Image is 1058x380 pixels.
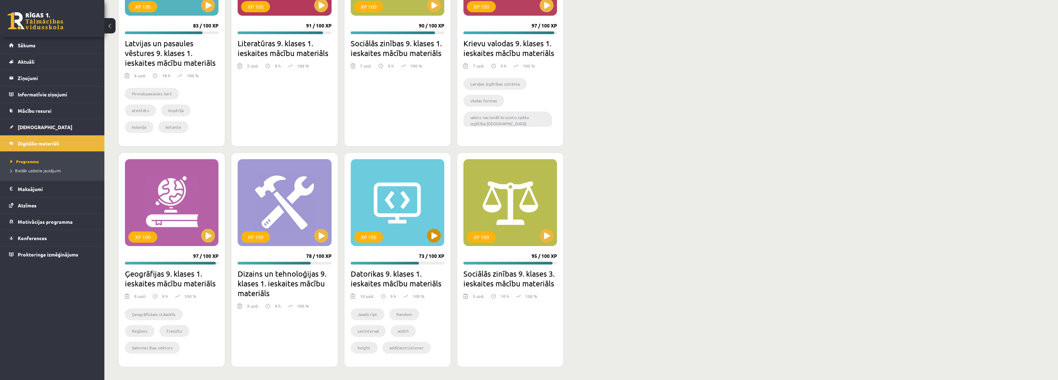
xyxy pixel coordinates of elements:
[525,293,537,299] p: 100 %
[360,293,374,303] div: 10 uzd.
[128,231,157,243] div: XP 100
[125,88,179,100] li: Pirmaispasaules karš
[241,231,270,243] div: XP 100
[351,342,377,354] li: height
[125,121,153,133] li: kolonija
[18,58,34,65] span: Aktuāli
[162,72,170,79] p: 18 h
[467,1,496,12] div: XP 100
[134,72,146,83] div: 6 uzd.
[410,63,422,69] p: 100 %
[125,38,218,68] h2: Latvijas un pasaules vēstures 9. klases 1. ieskaites mācību materiāls
[10,167,97,174] a: Biežāk uzdotie jautājumi
[9,230,96,246] a: Konferences
[463,95,504,106] li: skolas formas
[473,293,484,303] div: 5 uzd.
[125,325,154,337] li: Reģions
[297,63,309,69] p: 100 %
[161,104,191,116] li: impērija
[501,293,509,299] p: 10 h
[187,72,199,79] p: 100 %
[9,54,96,70] a: Aktuāli
[18,42,35,48] span: Sākums
[9,37,96,53] a: Sākums
[9,197,96,213] a: Atzīmes
[463,78,527,90] li: Latvijas izglītības sistēma
[8,12,63,30] a: Rīgas 1. Tālmācības vidusskola
[9,119,96,135] a: [DEMOGRAPHIC_DATA]
[18,202,37,208] span: Atzīmes
[354,1,383,12] div: XP 100
[18,124,72,130] span: [DEMOGRAPHIC_DATA]
[128,1,157,12] div: XP 100
[10,168,61,173] span: Biežāk uzdotie jautājumi
[159,325,189,337] li: Tranzīts
[391,325,416,337] li: width
[9,181,96,197] a: Maksājumi
[241,1,270,12] div: XP 100
[10,159,39,164] span: Programma
[184,293,196,299] p: 100 %
[9,214,96,230] a: Motivācijas programma
[125,308,183,320] li: Ģeogrāfiskais stāvoklis
[275,63,281,69] p: 8 h
[388,63,394,69] p: 9 h
[351,269,444,288] h2: Datorikas 9. klases 1. ieskaites mācību materiāls
[351,308,384,320] li: JavaScript
[18,108,51,114] span: Mācību resursi
[389,308,419,320] li: Random
[18,219,73,225] span: Motivācijas programma
[125,104,156,116] li: atentāts
[297,303,309,309] p: 100 %
[18,86,96,102] legend: Informatīvie ziņojumi
[18,140,59,147] span: Digitālie materiāli
[9,86,96,102] a: Informatīvie ziņojumi
[247,303,258,313] div: 9 uzd.
[463,111,552,129] li: valsts nacionāli bruņoto spēku izglītība [GEOGRAPHIC_DATA]
[134,293,146,303] div: 8 uzd.
[473,63,484,73] div: 7 uzd.
[360,63,372,73] div: 7 uzd.
[463,38,557,58] h2: Krievu valodas 9. klases 1. ieskaites mācību materiāls
[238,269,331,298] h2: Dizains un tehnoloģijas 9. klases 1. ieskaites mācību materiāls
[351,38,444,58] h2: Sociālās zinības 9. klases 1. ieskaites mācību materiāls
[125,342,180,354] li: Saimniecības sektors
[9,70,96,86] a: Ziņojumi
[351,325,386,337] li: setInterval
[354,231,383,243] div: XP 100
[18,251,78,258] span: Proktoringa izmēģinājums
[238,38,331,58] h2: Literatūras 9. klases 1. ieskaites mācību materiāls
[9,135,96,151] a: Digitālie materiāli
[501,63,507,69] p: 9 h
[9,103,96,119] a: Mācību resursi
[463,269,557,288] h2: Sociālās zinības 9. klases 3. ieskaites mācību materiāls
[467,231,496,243] div: XP 100
[158,121,188,133] li: Antante
[162,293,168,299] p: 9 h
[382,342,431,354] li: addEventListener
[18,235,47,241] span: Konferences
[390,293,396,299] p: 9 h
[275,303,281,309] p: 9 h
[413,293,424,299] p: 100 %
[10,158,97,165] a: Programma
[18,181,96,197] legend: Maksājumi
[125,269,218,288] h2: Ģeogrāfijas 9. klases 1. ieskaites mācību materiāls
[523,63,535,69] p: 100 %
[18,70,96,86] legend: Ziņojumi
[247,63,258,73] div: 5 uzd.
[9,246,96,262] a: Proktoringa izmēģinājums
